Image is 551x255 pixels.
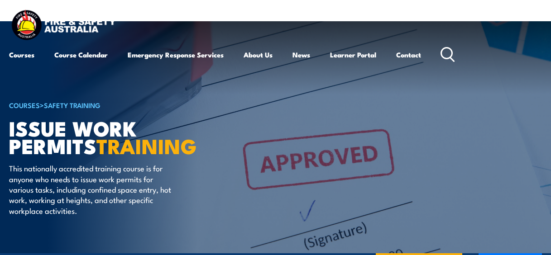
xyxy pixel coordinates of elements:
[54,44,108,66] a: Course Calendar
[330,44,376,66] a: Learner Portal
[128,44,224,66] a: Emergency Response Services
[9,44,34,66] a: Courses
[96,130,197,161] strong: TRAINING
[44,100,101,110] a: Safety Training
[292,44,310,66] a: News
[9,163,174,216] p: This nationally accredited training course is for anyone who needs to issue work permits for vari...
[9,119,233,154] h1: Issue Work Permits
[9,99,233,110] h6: >
[9,100,40,110] a: COURSES
[396,44,421,66] a: Contact
[244,44,273,66] a: About Us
